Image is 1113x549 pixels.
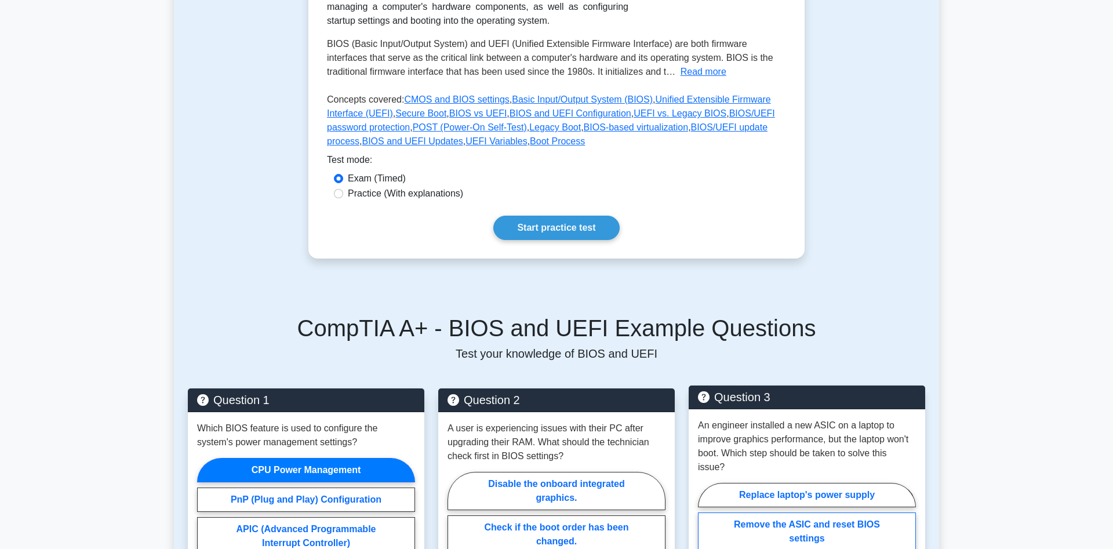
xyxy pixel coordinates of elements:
label: Disable the onboard integrated graphics. [448,472,665,510]
a: CMOS and BIOS settings [404,94,509,104]
a: Legacy Boot [529,122,581,132]
a: BIOS and UEFI Updates [362,136,463,146]
a: Start practice test [493,216,619,240]
a: UEFI Variables [465,136,527,146]
label: Replace laptop's power supply [698,483,916,507]
label: CPU Power Management [197,458,415,482]
p: A user is experiencing issues with their PC after upgrading their RAM. What should the technician... [448,421,665,463]
h5: CompTIA A+ - BIOS and UEFI Example Questions [188,314,925,342]
p: Which BIOS feature is used to configure the system's power management settings? [197,421,415,449]
label: PnP (Plug and Play) Configuration [197,488,415,512]
h5: Question 1 [197,393,415,407]
a: BIOS vs UEFI [449,108,507,118]
a: Basic Input/Output System (BIOS) [512,94,653,104]
a: BIOS and UEFI Configuration [510,108,631,118]
span: BIOS (Basic Input/Output System) and UEFI (Unified Extensible Firmware Interface) are both firmwa... [327,39,773,77]
h5: Question 2 [448,393,665,407]
a: UEFI vs. Legacy BIOS [634,108,726,118]
p: An engineer installed a new ASIC on a laptop to improve graphics performance, but the laptop won'... [698,419,916,474]
a: Secure Boot [395,108,446,118]
div: Test mode: [327,153,786,172]
p: Test your knowledge of BIOS and UEFI [188,347,925,361]
label: Practice (With explanations) [348,187,463,201]
label: Exam (Timed) [348,172,406,186]
a: BIOS-based virtualization [584,122,689,132]
h5: Question 3 [698,390,916,404]
p: Concepts covered: , , , , , , , , , , , , , , [327,93,786,153]
a: Boot Process [530,136,585,146]
a: Unified Extensible Firmware Interface (UEFI) [327,94,771,118]
button: Read more [681,65,726,79]
a: POST (Power-On Self-Test) [413,122,527,132]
